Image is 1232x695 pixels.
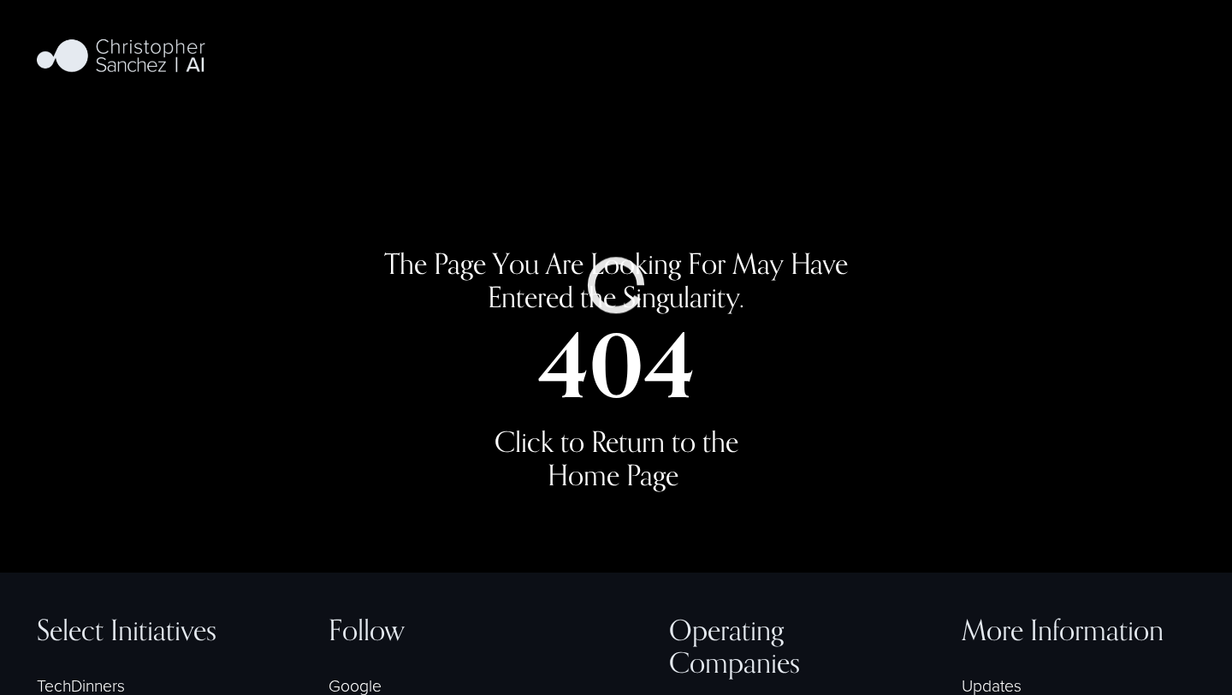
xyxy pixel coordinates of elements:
[329,614,562,646] h4: Follow
[548,44,606,70] a: Podcast
[631,45,696,68] span: Big Ideas
[495,425,738,491] a: Click to Return to the Home Page
[962,614,1195,646] h4: More Information
[384,247,855,313] span: The Page You Are Looking For May Have Entered the Singularity.
[669,614,903,680] h4: Operating Companies
[721,44,823,70] a: folder dropdown
[538,311,695,419] strong: 404
[631,44,696,70] a: folder dropdown
[37,36,205,79] img: Christopher Sanchez | AI
[721,45,823,68] span: Fast Company
[481,44,524,70] a: Home
[848,44,939,70] a: Sovereign AI
[963,44,1069,70] a: The AI Frontier
[37,614,270,646] h4: Select Initiatives
[1093,40,1194,73] a: Contact Me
